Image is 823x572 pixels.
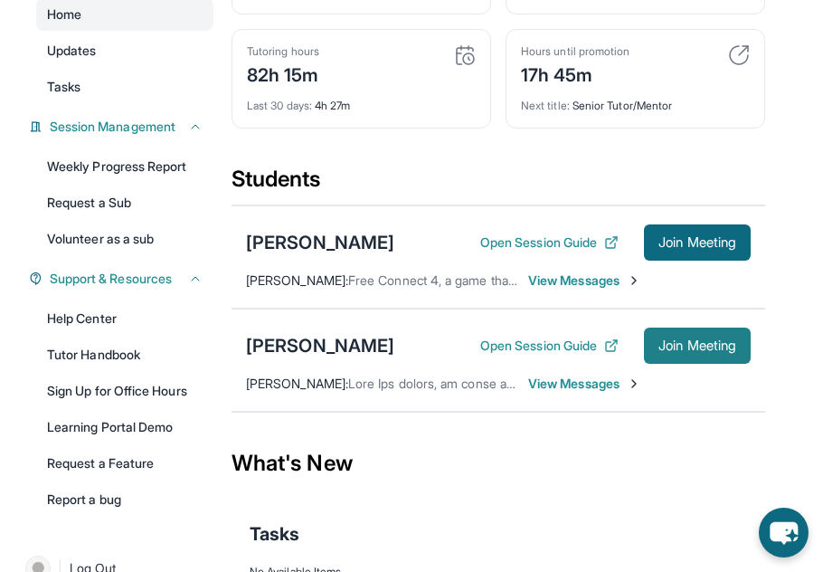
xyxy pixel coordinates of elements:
[47,5,81,24] span: Home
[247,44,319,59] div: Tutoring hours
[247,59,319,88] div: 82h 15m
[47,78,80,96] span: Tasks
[521,99,570,112] span: Next title :
[521,88,750,113] div: Senior Tutor/Mentor
[50,270,172,288] span: Support & Resources
[47,42,97,60] span: Updates
[759,508,809,558] button: chat-button
[43,118,203,136] button: Session Management
[246,333,394,358] div: [PERSON_NAME]
[36,375,213,407] a: Sign Up for Office Hours
[36,71,213,103] a: Tasks
[528,272,641,290] span: View Messages
[36,186,213,219] a: Request a Sub
[454,44,476,66] img: card
[658,237,736,248] span: Join Meeting
[528,375,641,393] span: View Messages
[36,223,213,255] a: Volunteer as a sub
[36,34,213,67] a: Updates
[521,59,629,88] div: 17h 45m
[36,447,213,480] a: Request a Feature
[521,44,629,59] div: Hours until promotion
[232,424,765,503] div: What's New
[247,88,476,113] div: 4h 27m
[644,224,751,261] button: Join Meeting
[246,272,348,288] span: [PERSON_NAME] :
[36,302,213,335] a: Help Center
[43,270,203,288] button: Support & Resources
[627,273,641,288] img: Chevron-Right
[36,411,213,443] a: Learning Portal Demo
[36,150,213,183] a: Weekly Progress Report
[480,234,619,252] button: Open Session Guide
[36,483,213,516] a: Report a bug
[36,338,213,371] a: Tutor Handbook
[232,165,765,205] div: Students
[644,328,751,364] button: Join Meeting
[247,99,312,112] span: Last 30 days :
[627,377,641,391] img: Chevron-Right
[728,44,750,66] img: card
[246,376,348,391] span: [PERSON_NAME] :
[480,337,619,355] button: Open Session Guide
[250,521,299,547] span: Tasks
[658,340,736,351] span: Join Meeting
[246,230,394,255] div: [PERSON_NAME]
[50,118,175,136] span: Session Management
